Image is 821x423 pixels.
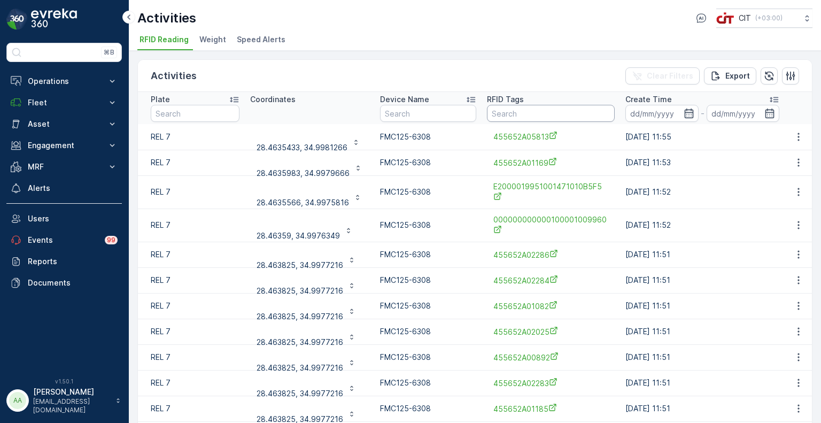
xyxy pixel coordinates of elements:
[620,370,785,396] td: [DATE] 11:51
[493,275,608,286] span: 455652A02284
[380,378,476,388] p: FMC125-6308
[625,105,699,122] input: dd/mm/yyyy
[380,301,476,311] p: FMC125-6308
[257,197,349,208] p: 28.4635566, 34.9975816
[137,10,196,27] p: Activities
[237,34,285,45] span: Speed Alerts
[380,403,476,414] p: FMC125-6308
[250,183,368,201] button: 28.4635566, 34.9975816
[493,301,608,312] a: 455652A01082
[250,400,362,417] button: 28.463825, 34.9977216
[493,214,608,236] span: 000000000000100001009960
[755,14,783,22] p: ( +03:00 )
[380,249,476,260] p: FMC125-6308
[250,246,362,263] button: 28.463825, 34.9977216
[620,242,785,267] td: [DATE] 11:51
[620,124,785,150] td: [DATE] 11:55
[151,105,239,122] input: Search
[257,286,343,296] p: 28.463825, 34.9977216
[151,378,239,388] p: REL 7
[6,156,122,178] button: MRF
[199,34,226,45] span: Weight
[493,352,608,363] a: 455652A00892
[625,94,672,105] p: Create Time
[620,150,785,175] td: [DATE] 11:53
[493,181,608,203] a: E2000019951001471010B5F5
[151,403,239,414] p: REL 7
[28,140,100,151] p: Engagement
[151,220,239,230] p: REL 7
[380,275,476,286] p: FMC125-6308
[704,67,756,84] button: Export
[6,71,122,92] button: Operations
[380,326,476,337] p: FMC125-6308
[6,135,122,156] button: Engagement
[31,9,77,30] img: logo_dark-DEwI_e13.png
[380,132,476,142] p: FMC125-6308
[250,128,367,145] button: 28.4635433, 34.9981266
[487,94,524,105] p: RFID Tags
[716,9,812,28] button: CIT(+03:00)
[151,275,239,286] p: REL 7
[28,278,118,288] p: Documents
[739,13,751,24] p: CIT
[6,9,28,30] img: logo
[6,113,122,135] button: Asset
[380,352,476,363] p: FMC125-6308
[380,94,429,105] p: Device Name
[257,311,343,322] p: 28.463825, 34.9977216
[104,48,114,57] p: ⌘B
[493,403,608,414] a: 455652A01185
[257,230,340,241] p: 28.46359, 34.9976349
[6,272,122,294] a: Documents
[28,256,118,267] p: Reports
[28,119,100,129] p: Asset
[493,157,608,168] a: 455652A01169
[625,67,700,84] button: Clear Filters
[257,337,343,348] p: 28.463825, 34.9977216
[257,260,343,271] p: 28.463825, 34.9977216
[6,229,122,251] a: Events99
[151,132,239,142] p: REL 7
[620,319,785,344] td: [DATE] 11:51
[257,142,347,153] p: 28.4635433, 34.9981266
[151,249,239,260] p: REL 7
[33,387,110,397] p: [PERSON_NAME]
[28,213,118,224] p: Users
[250,217,359,234] button: 28.46359, 34.9976349
[250,349,362,366] button: 28.463825, 34.9977216
[140,34,189,45] span: RFID Reading
[151,157,239,168] p: REL 7
[493,326,608,337] a: 455652A02025
[6,251,122,272] a: Reports
[6,378,122,384] span: v 1.50.1
[647,71,693,81] p: Clear Filters
[151,68,197,83] p: Activities
[620,396,785,421] td: [DATE] 11:51
[493,378,608,389] span: 455652A02283
[28,97,100,108] p: Fleet
[151,94,170,105] p: Plate
[493,131,608,142] a: 455652A05813
[28,183,118,194] p: Alerts
[725,71,750,81] p: Export
[250,154,369,171] button: 28.4635983, 34.9979666
[620,293,785,319] td: [DATE] 11:51
[620,344,785,370] td: [DATE] 11:51
[380,187,476,197] p: FMC125-6308
[620,209,785,242] td: [DATE] 11:52
[6,208,122,229] a: Users
[257,168,350,179] p: 28.4635983, 34.9979666
[620,267,785,293] td: [DATE] 11:51
[6,178,122,199] a: Alerts
[151,187,239,197] p: REL 7
[250,94,296,105] p: Coordinates
[620,175,785,209] td: [DATE] 11:52
[33,397,110,414] p: [EMAIL_ADDRESS][DOMAIN_NAME]
[6,92,122,113] button: Fleet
